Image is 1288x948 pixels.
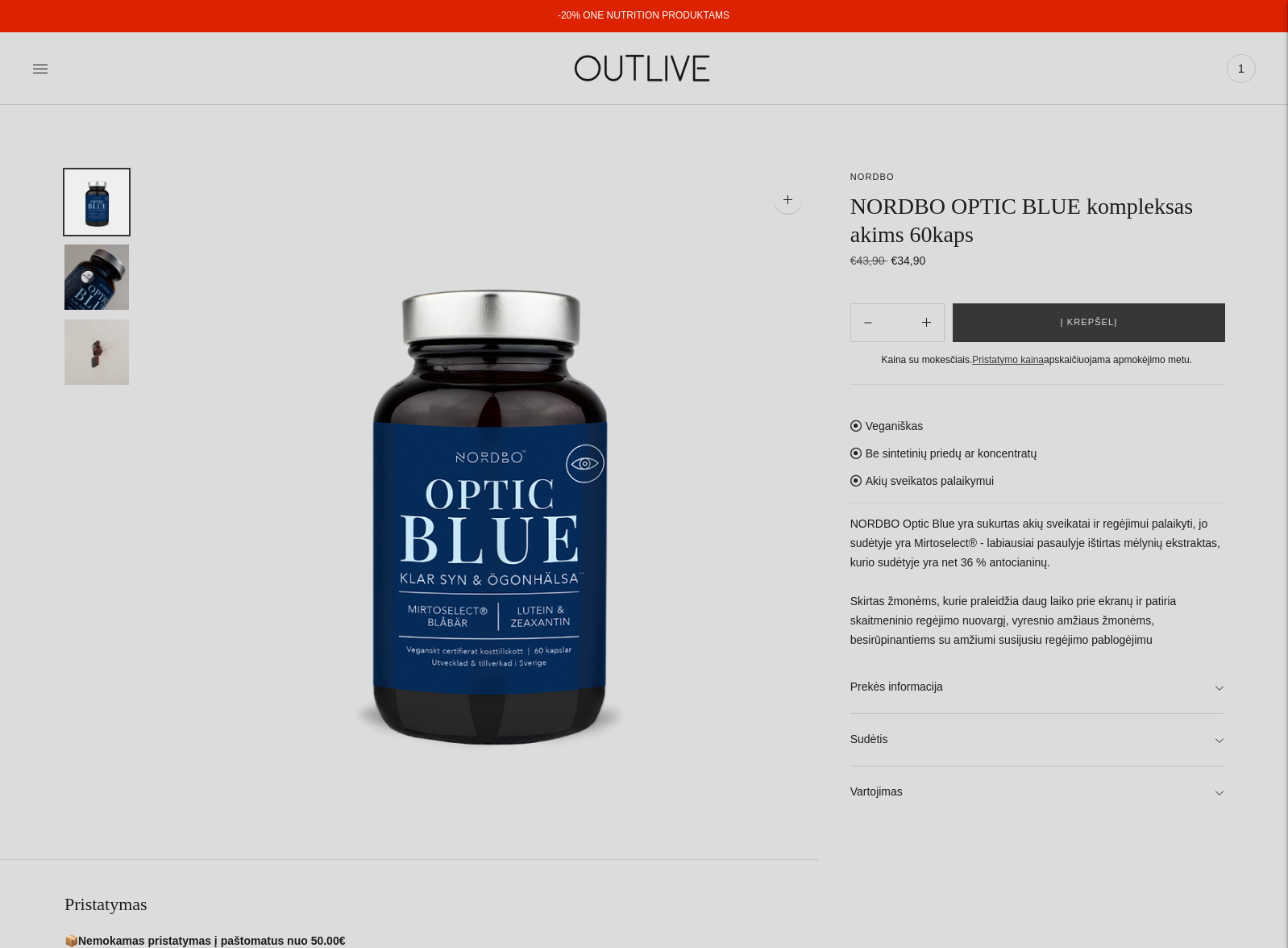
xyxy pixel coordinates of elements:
[909,303,944,342] button: Subtract product quantity
[850,714,1224,766] a: Sudėtis
[851,303,885,342] button: Add product quantity
[161,169,818,827] img: NORDBO OPTIC BLUE kompleksas akims 60kaps
[1230,57,1253,80] span: 1
[64,892,818,917] h2: Pristatymas
[850,384,1224,817] div: Veganiškas Be sintetinių priedų ar koncentratų Akių sveikatos palaikymui
[78,934,345,947] strong: Nemokamas pristatymas į paštomatus nuo 50.00€
[64,319,129,385] button: Translation missing: en.general.accessibility.image_thumbail
[850,515,1224,650] p: NORDBO Optic Blue yra sukurtas akių sveikatai ir regėjimui palaikyti, jo sudėtyje yra Mirtoselect...
[885,311,909,334] input: Product quantity
[850,254,888,267] s: €43,90
[850,766,1224,818] a: Vartojimas
[953,303,1225,342] button: Į krepšelį
[850,192,1224,248] h1: NORDBO OPTIC BLUE kompleksas akims 60kaps
[1227,51,1256,86] a: 1
[1061,315,1118,331] span: Į krepšelį
[891,254,925,267] span: €34,90
[558,10,729,21] a: -20% ONE NUTRITION PRODUKTAMS
[64,244,129,310] button: Translation missing: en.general.accessibility.image_thumbail
[972,354,1044,365] a: Pristatymo kaina
[850,662,1224,713] a: Prekės informacija
[543,40,745,96] img: OUTLIVE
[850,352,1224,369] div: Kaina su mokesčiais. apskaičiuojama apmokėjimo metu.
[64,169,129,235] button: Translation missing: en.general.accessibility.image_thumbail
[850,172,895,182] a: NORDBO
